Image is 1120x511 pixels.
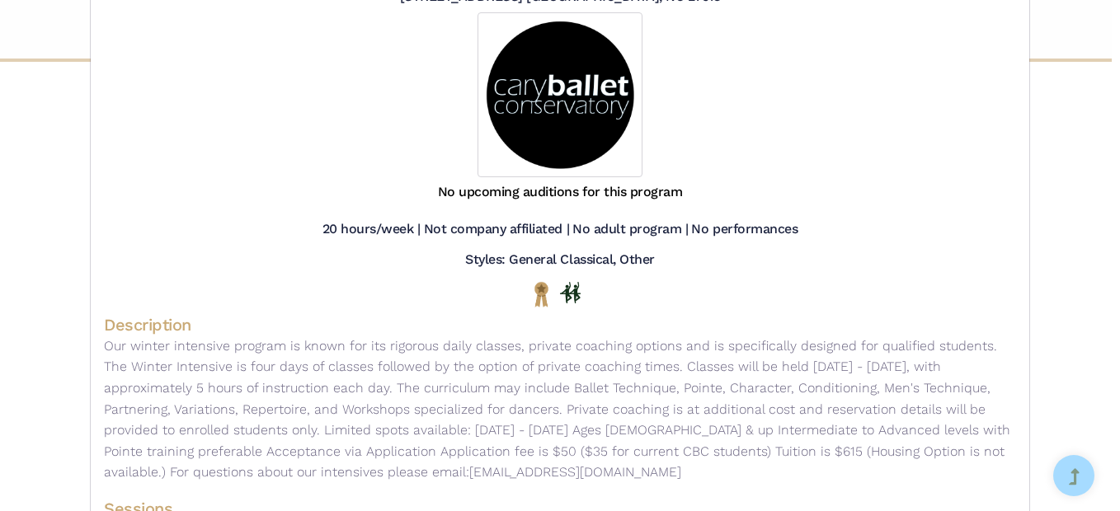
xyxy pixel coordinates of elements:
[424,221,569,238] h5: Not company affiliated |
[438,184,683,201] h5: No upcoming auditions for this program
[572,221,688,238] h5: No adult program |
[531,281,552,307] img: National
[104,335,1016,483] p: Our winter intensive program is known for its rigorous daily classes, private coaching options an...
[560,282,581,303] img: In Person
[322,221,421,238] h5: 20 hours/week |
[104,314,1016,335] h4: Description
[691,221,798,238] h5: No performances
[465,251,655,269] h5: Styles: General Classical, Other
[478,12,642,177] img: Logo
